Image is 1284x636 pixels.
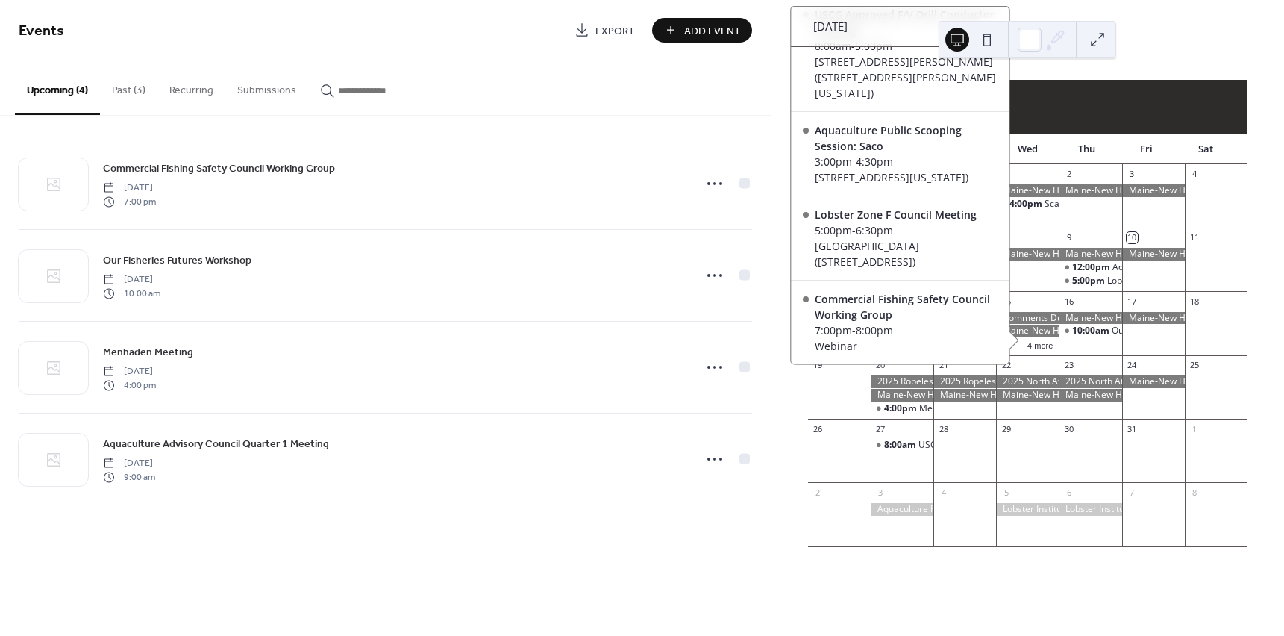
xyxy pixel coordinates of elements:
span: 8:00pm [856,322,893,338]
div: Sat [1176,134,1236,164]
div: 4 [1189,169,1200,180]
div: 17 [1127,296,1138,307]
div: Our Fisheries Futures Workshop [1059,325,1121,337]
span: Commercial Fishing Safety Council Working Group [103,161,335,177]
span: 12:00pm [1072,261,1112,274]
span: 8:00am [884,439,918,452]
span: 3:00pm [815,154,852,169]
span: Menhaden Meeting [103,345,193,361]
div: 7 [1127,487,1138,498]
span: - [852,322,856,338]
button: Upcoming (4) [15,60,100,115]
span: - [852,154,856,169]
div: Webinar [815,338,997,354]
div: 9 [1063,232,1074,243]
div: [STREET_ADDRESS][PERSON_NAME] ([STREET_ADDRESS][PERSON_NAME][US_STATE]) [815,54,997,101]
span: 4:00 pm [103,378,156,392]
div: 25 [1189,360,1200,371]
span: [DATE] [103,365,156,378]
div: 2025 North Atlantic Right Whale Consortium Meeting [1059,375,1121,388]
div: 22 [1000,360,1012,371]
div: 10 [1127,232,1138,243]
a: Aquaculture Advisory Council Quarter 1 Meeting [103,435,329,452]
div: 28 [938,423,949,434]
div: Maine-New Hampshire Inshore Trawl Survey: Caso Bay to Muscongus Bay [1059,184,1121,197]
div: Maine-New Hampshire Inshore Trawl Survey: Schoodic to Grand Manan Channel [1059,389,1121,402]
span: [DATE] [813,18,848,35]
div: Our Fisheries Futures Workshop [1112,325,1244,337]
div: 29 [1000,423,1012,434]
div: Wed [998,134,1057,164]
div: 4 [938,487,949,498]
div: 2025 Ropeless Consortium Meeting [933,375,996,388]
button: Past (3) [100,60,157,113]
span: Events [19,16,64,46]
a: Menhaden Meeting [103,343,193,361]
div: 8 [1189,487,1200,498]
button: Recurring [157,60,225,113]
div: Maine-New Hampshire Inshore Trawl Survey: Schoodic to Grand Manan Channel [933,389,996,402]
div: Maine-New Hampshire Inshore Trawl Survey: Caso Bay to Muscongus Bay [996,184,1059,197]
div: 23 [1063,360,1074,371]
span: Export [595,23,635,39]
button: 4 more [1021,338,1059,351]
div: Maine-New Hampshire Inshore Trawl Survey: Caso Bay to Muscongus Bay [1122,184,1185,197]
div: 20 [875,360,886,371]
div: 11 [1189,232,1200,243]
div: USCG Approved F/V Drill Conductor Training [871,439,933,452]
div: Menhaden Meeting [871,402,933,415]
div: Lobster Zone B Council Meeting [1059,275,1121,287]
span: 6:30pm [856,222,893,238]
span: Our Fisheries Futures Workshop [103,253,251,269]
div: [STREET_ADDRESS][US_STATE]) [815,169,997,185]
div: Aquaculture Public Scoping Session: Edgecomb [1059,261,1121,274]
div: 2 [812,487,824,498]
button: Add Event [652,18,752,43]
div: Scallop Advisory Council Meeting [996,198,1059,211]
span: 5:00pm [815,222,852,238]
div: Aquaculture Public Hearing: Harpswell [871,503,933,516]
div: Thu [1057,134,1117,164]
div: 2025 Ropeless Consortium Meeting [871,375,933,388]
div: Lobster Institute North American Lobster Science Symposium [1059,503,1121,516]
div: 6 [1063,487,1074,498]
span: 5:00pm [1072,275,1107,287]
div: [DATE] [808,80,1247,98]
span: [DATE] [103,457,155,470]
span: Aquaculture Advisory Council Quarter 1 Meeting [103,437,329,452]
span: 10:00 am [103,287,160,300]
div: 5 [1000,487,1012,498]
span: 7:00pm [815,322,852,338]
span: 4:00pm [884,402,919,415]
div: USCG Approved F/V Drill Conductor Training [918,439,1102,452]
div: 3 [1127,169,1138,180]
div: 19 [812,360,824,371]
span: Add Event [684,23,741,39]
div: Maine-New Hampshire Inshore Trawl Survey: Penobscot Bay [996,248,1059,261]
div: Lobster Institute North American Lobster Science Symposium [996,503,1059,516]
div: Aquaculture Public Scooping Session: Saco [815,122,997,154]
div: [GEOGRAPHIC_DATA] ([STREET_ADDRESS]) [815,238,997,269]
div: Maine-New Hampshire Inshore Trawl Survey: Schoodic to Grand Manan Channel [871,389,933,402]
div: Menhaden Meeting [919,402,1000,415]
div: Lobster Zone B Council Meeting [1107,275,1239,287]
div: Maine-New Hampshire Inshore Trawl Survey: Schoodic to Grand Manan Channel [1122,375,1185,388]
a: Commercial Fishing Safety Council Working Group [103,160,335,177]
div: 26 [812,423,824,434]
div: Fri [1117,134,1177,164]
div: 30 [1063,423,1074,434]
div: Maine-New Hampshire Inshore Trawl Survey: Schoodic to Grand Manan Channel [996,389,1059,402]
div: 1 [1189,423,1200,434]
button: Submissions [225,60,308,113]
div: Comments Due: Coast Guard Public Input on Proposed Aids to Navigation Changes in the Northeast [996,312,1059,325]
div: Maine-New Hampshire Inshore Trawl Survey: Isle Au Haut to Frenchman's Bay [1122,312,1185,325]
div: 21 [938,360,949,371]
div: 31 [1127,423,1138,434]
div: Maine-New Hampshire Inshore Trawl Survey: Isle Au Haut to Frenchman's Bay [1059,312,1121,325]
span: 4:30pm [856,154,893,169]
div: 16 [1063,296,1074,307]
span: - [852,222,856,238]
div: Maine-New Hampshire Inshore Trawl Survey: Penobscot Bay [1122,248,1185,261]
div: Lobster Zone F Council Meeting [815,207,997,222]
